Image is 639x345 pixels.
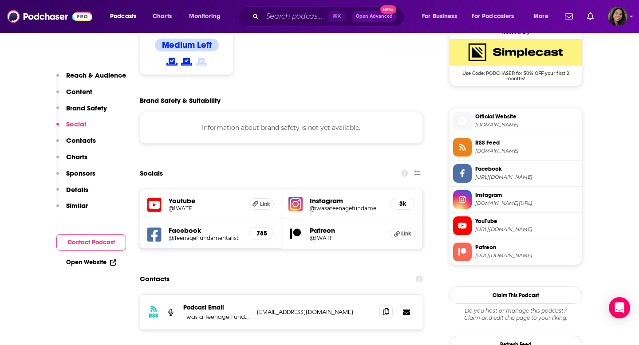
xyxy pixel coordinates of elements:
button: open menu [466,9,527,24]
span: instagram.com/iwasateenagefundamentalist [475,200,578,207]
a: Open Website [66,259,116,266]
a: Instagram[DOMAIN_NAME][URL] [453,190,578,209]
img: User Profile [608,7,627,26]
button: open menu [104,9,148,24]
span: Open Advanced [356,14,393,19]
button: Content [56,87,92,104]
div: Information about brand safety is not yet available. [140,112,423,144]
span: Use Code: PODCHASER for 50% OFF your first 2 months! [450,66,582,82]
span: Link [260,200,270,208]
button: Charts [56,153,87,169]
button: open menu [183,9,232,24]
img: Podchaser - Follow, Share and Rate Podcasts [7,8,92,25]
span: Instagram [475,191,578,199]
p: Charts [66,153,87,161]
h2: Brand Safety & Suitability [140,96,221,105]
span: https://www.patreon.com/IWATF [475,252,578,259]
h5: Youtube [169,196,242,205]
div: Open Intercom Messenger [609,297,630,318]
p: Social [66,120,86,128]
p: Sponsors [66,169,95,177]
img: SimpleCast Deal: Use Code: PODCHASER for 50% OFF your first 2 months! [450,39,582,66]
button: Show profile menu [608,7,627,26]
div: Search podcasts, credits, & more... [246,6,413,27]
a: RSS Feed[DOMAIN_NAME] [453,138,578,157]
span: More [533,10,548,23]
p: I was a Teenage Fundamentalist. An Exvangelical podcast. [183,313,250,321]
a: YouTube[URL][DOMAIN_NAME] [453,216,578,235]
span: Podcasts [110,10,136,23]
input: Search podcasts, credits, & more... [262,9,328,24]
h2: Contacts [140,271,170,287]
button: open menu [527,9,560,24]
a: SimpleCast Deal: Use Code: PODCHASER for 50% OFF your first 2 months! [450,39,582,81]
p: Brand Safety [66,104,107,112]
p: Podcast Email [183,304,250,311]
span: RSS Feed [475,139,578,147]
h5: Facebook [169,226,242,235]
h3: RSS [149,312,158,319]
p: Contacts [66,136,96,145]
span: Charts [153,10,172,23]
p: Reach & Audience [66,71,126,79]
h5: Patreon [310,226,383,235]
a: @IWATF [310,235,383,241]
a: Show notifications dropdown [561,9,576,24]
button: Contact Podcast [56,234,126,251]
a: @iwasateenagefundamentalist [310,205,383,212]
a: Link [249,198,274,210]
button: Contacts [56,136,96,153]
span: Official Website [475,113,578,121]
a: Official Website[DOMAIN_NAME] [453,112,578,130]
a: Facebook[URL][DOMAIN_NAME] [453,164,578,183]
button: Reach & Audience [56,71,126,87]
button: Open AdvancedNew [352,11,397,22]
button: Details [56,185,88,202]
button: Sponsors [56,169,95,185]
span: New [380,5,396,14]
p: Details [66,185,88,194]
div: Claim and edit this page to your liking. [449,307,582,321]
span: Do you host or manage this podcast? [449,307,582,314]
a: @TeenageFundamentalist [169,235,242,241]
button: Social [56,120,86,136]
a: Charts [147,9,177,24]
h4: Medium Left [162,39,212,51]
span: Monitoring [189,10,221,23]
span: For Business [422,10,457,23]
p: Content [66,87,92,96]
h5: Instagram [310,196,383,205]
span: Logged in as BroadleafBooks2 [608,7,627,26]
span: https://www.youtube.com/@IWATF [475,226,578,233]
p: Similar [66,201,88,210]
p: [EMAIL_ADDRESS][DOMAIN_NAME] [257,308,372,316]
span: For Podcasters [472,10,514,23]
h2: Socials [140,165,163,182]
span: Link [401,230,411,237]
a: @IWATF [169,205,242,212]
h5: 785 [256,230,266,237]
a: Show notifications dropdown [584,9,597,24]
button: Similar [56,201,88,218]
span: iwasateenagefundamentalist.com [475,122,578,128]
a: Patreon[URL][DOMAIN_NAME] [453,243,578,261]
button: Claim This Podcast [449,286,582,304]
span: Facebook [475,165,578,173]
img: iconImage [288,197,303,211]
h5: 3k [398,200,408,208]
a: Link [390,228,415,239]
button: open menu [416,9,468,24]
button: Brand Safety [56,104,107,120]
span: YouTube [475,217,578,225]
span: ⌘ K [328,11,345,22]
span: feeds.simplecast.com [475,148,578,154]
span: Patreon [475,243,578,251]
span: https://www.facebook.com/TeenageFundamentalist [475,174,578,180]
